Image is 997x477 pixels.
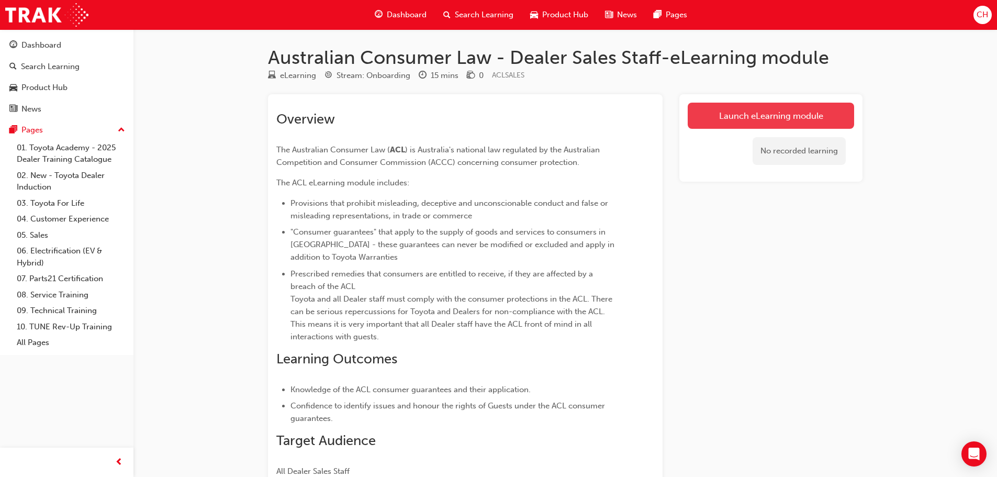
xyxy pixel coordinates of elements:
[13,211,129,227] a: 04. Customer Experience
[268,71,276,81] span: learningResourceType_ELEARNING-icon
[9,41,17,50] span: guage-icon
[324,69,410,82] div: Stream
[977,9,988,21] span: CH
[479,70,484,82] div: 0
[666,9,687,21] span: Pages
[280,70,316,82] div: eLearning
[688,103,854,129] a: Launch eLearning module
[4,57,129,76] a: Search Learning
[9,105,17,114] span: news-icon
[530,8,538,21] span: car-icon
[13,195,129,212] a: 03. Toyota For Life
[522,4,597,26] a: car-iconProduct Hub
[268,46,862,69] h1: Australian Consumer Law - Dealer Sales Staff-eLearning module
[276,432,376,449] span: Target Audience
[21,103,41,115] div: News
[13,243,129,271] a: 06. Electrification (EV & Hybrid)
[961,441,987,467] div: Open Intercom Messenger
[597,4,645,26] a: news-iconNews
[4,34,129,120] button: DashboardSearch LearningProduct HubNews
[419,71,427,81] span: clock-icon
[4,36,129,55] a: Dashboard
[276,145,390,154] span: The Australian Consumer Law (
[617,9,637,21] span: News
[645,4,696,26] a: pages-iconPages
[5,3,88,27] img: Trak
[13,227,129,243] a: 05. Sales
[290,385,531,394] span: Knowledge of the ACL consumer guarantees and their application.
[276,111,335,127] span: Overview
[542,9,588,21] span: Product Hub
[118,124,125,137] span: up-icon
[290,227,617,262] span: "Consumer guarantees" that apply to the supply of goods and services to consumers in [GEOGRAPHIC_...
[115,456,123,469] span: prev-icon
[21,39,61,51] div: Dashboard
[13,303,129,319] a: 09. Technical Training
[13,168,129,195] a: 02. New - Toyota Dealer Induction
[290,269,614,341] span: Prescribed remedies that consumers are entitled to receive, if they are affected by a breach of t...
[13,271,129,287] a: 07. Parts21 Certification
[431,70,458,82] div: 15 mins
[455,9,513,21] span: Search Learning
[4,120,129,140] button: Pages
[13,287,129,303] a: 08. Service Training
[290,198,610,220] span: Provisions that prohibit misleading, deceptive and unconscionable conduct and false or misleading...
[13,319,129,335] a: 10. TUNE Rev-Up Training
[366,4,435,26] a: guage-iconDashboard
[973,6,992,24] button: CH
[9,126,17,135] span: pages-icon
[290,401,607,423] span: Confidence to identify issues and honour the rights of Guests under the ACL consumer guarantees.
[467,71,475,81] span: money-icon
[4,78,129,97] a: Product Hub
[467,69,484,82] div: Price
[337,70,410,82] div: Stream: Onboarding
[387,9,427,21] span: Dashboard
[268,69,316,82] div: Type
[276,145,602,167] span: ) is Australia's national law regulated by the Australian Competition and Consumer Commission (AC...
[13,140,129,168] a: 01. Toyota Academy - 2025 Dealer Training Catalogue
[492,71,524,80] span: Learning resource code
[390,145,405,154] span: ACL
[13,335,129,351] a: All Pages
[9,83,17,93] span: car-icon
[21,124,43,136] div: Pages
[753,137,846,165] div: No recorded learning
[21,61,80,73] div: Search Learning
[654,8,662,21] span: pages-icon
[276,351,397,367] span: Learning Outcomes
[324,71,332,81] span: target-icon
[4,99,129,119] a: News
[276,178,409,187] span: The ACL eLearning module includes:
[375,8,383,21] span: guage-icon
[9,62,17,72] span: search-icon
[435,4,522,26] a: search-iconSearch Learning
[419,69,458,82] div: Duration
[276,467,350,476] span: All Dealer Sales Staff
[443,8,451,21] span: search-icon
[605,8,613,21] span: news-icon
[21,82,68,94] div: Product Hub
